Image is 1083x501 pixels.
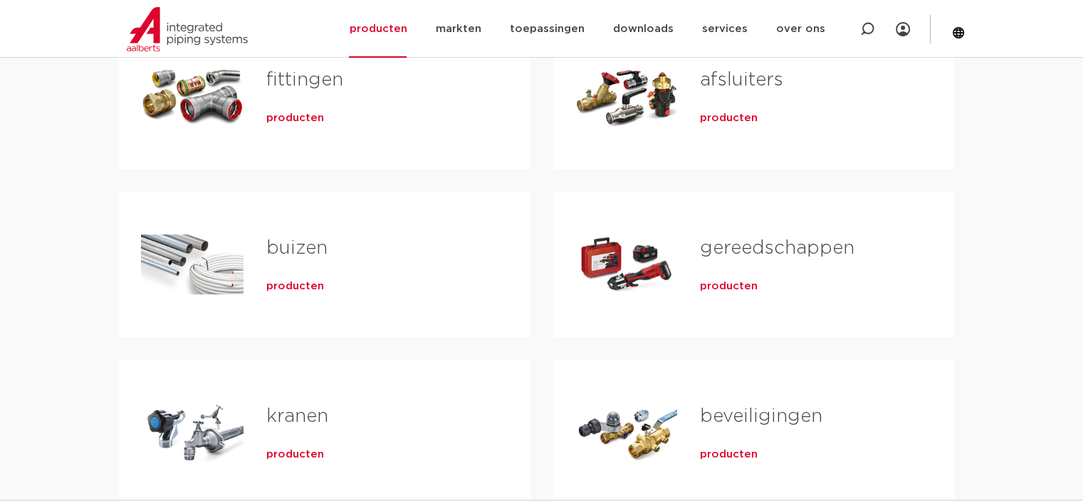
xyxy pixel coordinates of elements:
a: producten [266,448,324,462]
a: gereedschappen [700,239,854,257]
a: buizen [266,239,328,257]
a: producten [266,111,324,125]
a: producten [266,279,324,294]
a: producten [700,279,758,294]
a: kranen [266,407,328,425]
a: beveiligingen [700,407,822,425]
a: afsluiters [700,71,783,89]
a: fittingen [266,71,343,89]
a: producten [700,448,758,462]
a: producten [700,111,758,125]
